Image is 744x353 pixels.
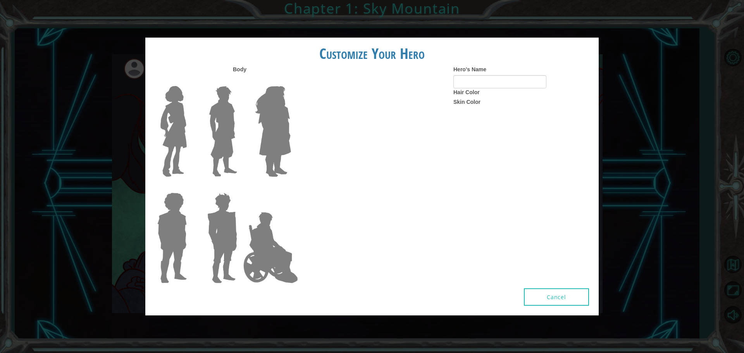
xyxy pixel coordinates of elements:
[233,65,246,73] label: Body
[453,98,480,106] label: Skin Color
[453,65,486,73] label: Hero's Name
[145,45,599,62] h1: Customize Your Hero
[157,83,190,180] img: Hero Connie
[204,189,240,286] img: Hero Garnet
[252,83,294,180] img: Hero Amethyst
[154,189,190,286] img: Hero Steven
[453,88,480,96] label: Hair Color
[240,209,301,286] img: Hero Jamie
[524,288,589,306] button: Cancel
[206,83,240,180] img: Hero Lars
